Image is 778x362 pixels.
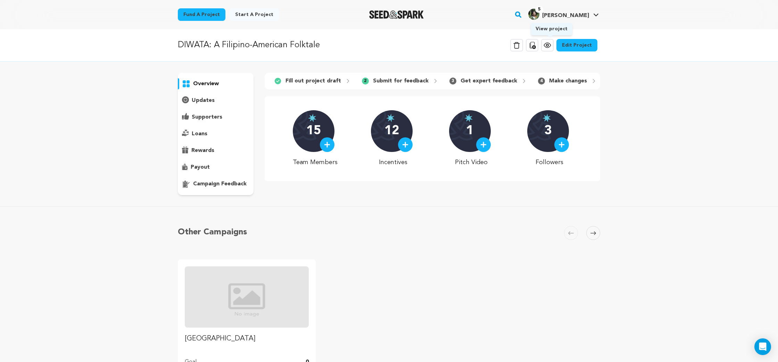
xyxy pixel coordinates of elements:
span: 2 [362,78,369,85]
a: Edit Project [556,39,597,51]
p: Pitch Video [449,158,494,167]
p: loans [192,130,207,138]
button: overview [178,78,254,89]
p: Get expert feedback [461,77,517,85]
p: rewards [191,146,214,155]
p: updates [192,96,215,105]
h5: Other Campaigns [178,226,247,239]
p: 1 [466,124,473,138]
a: Start a project [230,8,279,21]
p: Submit for feedback [373,77,429,85]
p: 12 [384,124,399,138]
button: rewards [178,145,254,156]
a: Fund a project [178,8,225,21]
p: 15 [306,124,321,138]
div: Open Intercom Messenger [754,338,771,355]
button: supporters [178,112,254,123]
p: campaign feedback [193,180,247,188]
span: [PERSON_NAME] [542,13,589,18]
p: overview [193,80,219,88]
p: payout [191,163,210,171]
p: 3 [544,124,552,138]
p: Incentives [371,158,416,167]
span: Shea F.'s Profile [527,7,600,22]
img: 85a4436b0cd5ff68.jpg [528,9,539,20]
button: campaign feedback [178,178,254,190]
button: updates [178,95,254,106]
p: DIWATA: A Filipino-American Folktale [178,39,320,51]
span: 3 [449,78,456,85]
p: Followers [527,158,572,167]
a: Shea F.'s Profile [527,7,600,20]
p: Team Members [293,158,338,167]
p: [GEOGRAPHIC_DATA] [185,333,309,344]
div: Shea F.'s Profile [528,9,589,20]
span: 4 [538,78,545,85]
p: Make changes [549,77,587,85]
button: payout [178,162,254,173]
p: Fill out project draft [285,77,341,85]
img: plus.svg [480,142,487,148]
img: Seed&Spark Logo Dark Mode [369,10,424,19]
img: plus.svg [324,142,330,148]
img: plus.svg [402,142,408,148]
button: loans [178,128,254,139]
p: supporters [192,113,222,121]
img: plus.svg [558,142,565,148]
span: 5 [535,6,543,13]
a: Seed&Spark Homepage [369,10,424,19]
